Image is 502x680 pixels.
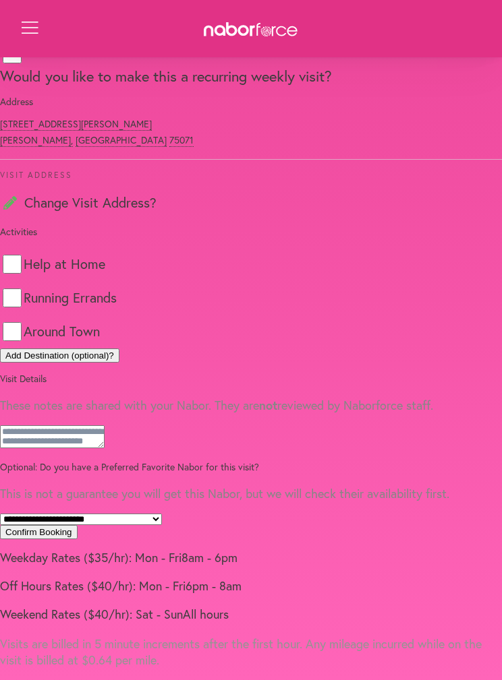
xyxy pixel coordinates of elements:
[135,549,182,565] span: Mon - Fri
[259,397,277,413] strong: not
[22,22,38,36] button: Open Menu
[182,549,238,565] span: 8am - 6pm
[183,606,229,622] span: All hours
[24,257,105,271] label: Help at Home
[24,291,117,305] label: Running Errands
[24,325,100,338] label: Around Town
[136,606,183,622] span: Sat - Sun
[186,578,242,594] span: 6pm - 8am
[84,606,132,622] span: ($ 40 /hr):
[87,578,136,594] span: ($ 40 /hr):
[139,578,186,594] span: Mon - Fri
[84,549,132,565] span: ($ 35 /hr):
